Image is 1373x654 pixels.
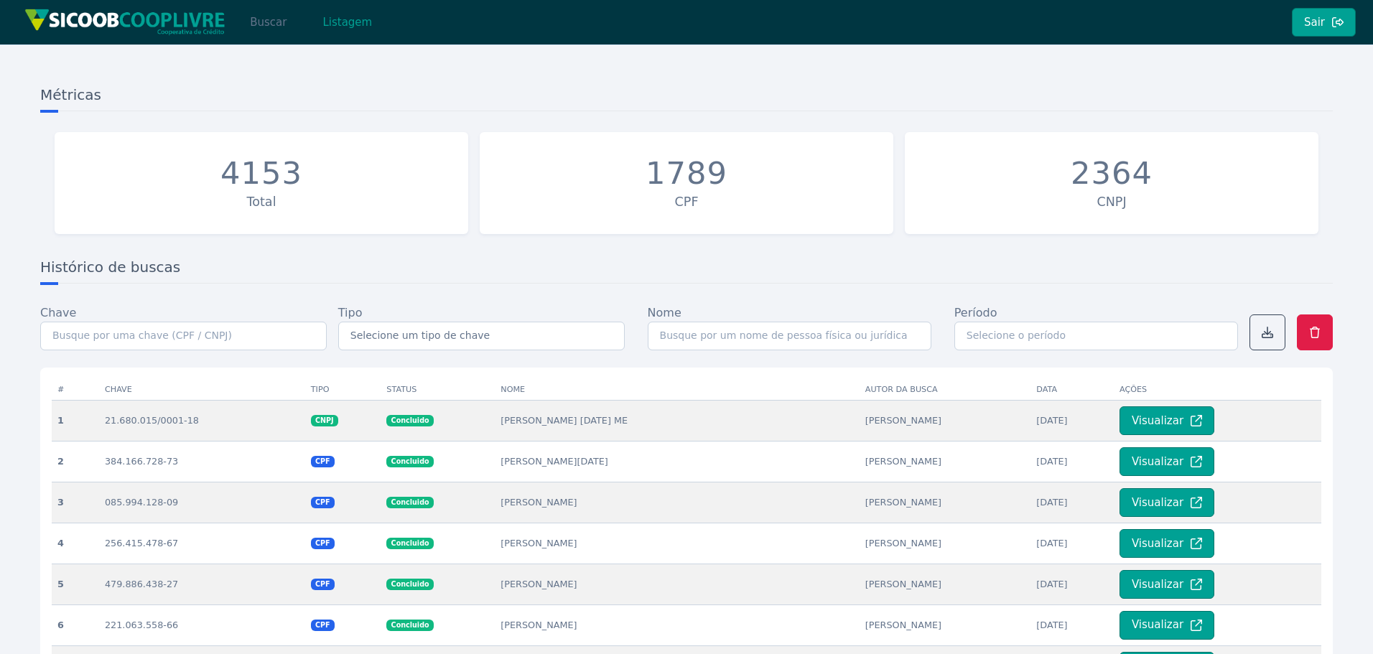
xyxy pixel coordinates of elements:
[1120,570,1214,599] button: Visualizar
[495,564,859,604] td: [PERSON_NAME]
[40,85,1333,111] h3: Métricas
[1114,379,1321,401] th: Ações
[311,497,335,508] span: CPF
[860,379,1031,401] th: Autor da busca
[99,441,305,482] td: 384.166.728-73
[1030,604,1114,645] td: [DATE]
[381,379,495,401] th: Status
[860,604,1031,645] td: [PERSON_NAME]
[386,497,433,508] span: Concluido
[860,482,1031,523] td: [PERSON_NAME]
[648,304,681,322] label: Nome
[40,304,76,322] label: Chave
[40,257,1333,284] h3: Histórico de buscas
[860,523,1031,564] td: [PERSON_NAME]
[99,604,305,645] td: 221.063.558-66
[310,8,384,37] button: Listagem
[487,192,886,211] div: CPF
[386,415,433,426] span: Concluido
[386,620,433,631] span: Concluido
[99,379,305,401] th: Chave
[860,400,1031,441] td: [PERSON_NAME]
[99,482,305,523] td: 085.994.128-09
[1030,523,1114,564] td: [DATE]
[311,538,335,549] span: CPF
[1120,529,1214,558] button: Visualizar
[954,322,1238,350] input: Selecione o período
[311,456,335,467] span: CPF
[1030,482,1114,523] td: [DATE]
[1030,441,1114,482] td: [DATE]
[311,415,338,426] span: CNPJ
[99,523,305,564] td: 256.415.478-67
[305,379,381,401] th: Tipo
[386,538,433,549] span: Concluido
[1120,488,1214,517] button: Visualizar
[220,155,302,192] div: 4153
[338,304,363,322] label: Tipo
[52,482,99,523] th: 3
[99,564,305,604] td: 479.886.438-27
[1030,379,1114,401] th: Data
[40,322,327,350] input: Busque por uma chave (CPF / CNPJ)
[495,482,859,523] td: [PERSON_NAME]
[646,155,727,192] div: 1789
[52,400,99,441] th: 1
[311,579,335,590] span: CPF
[24,9,225,35] img: img/sicoob_cooplivre.png
[62,192,461,211] div: Total
[1030,564,1114,604] td: [DATE]
[52,441,99,482] th: 2
[495,400,859,441] td: [PERSON_NAME] [DATE] ME
[1071,155,1153,192] div: 2364
[1120,406,1214,435] button: Visualizar
[912,192,1311,211] div: CNPJ
[99,400,305,441] td: 21.680.015/0001-18
[1120,611,1214,640] button: Visualizar
[386,456,433,467] span: Concluido
[52,604,99,645] th: 6
[238,8,299,37] button: Buscar
[52,523,99,564] th: 4
[1030,400,1114,441] td: [DATE]
[52,379,99,401] th: #
[1292,8,1356,37] button: Sair
[954,304,997,322] label: Período
[495,604,859,645] td: [PERSON_NAME]
[495,379,859,401] th: Nome
[311,620,335,631] span: CPF
[860,441,1031,482] td: [PERSON_NAME]
[495,523,859,564] td: [PERSON_NAME]
[860,564,1031,604] td: [PERSON_NAME]
[386,579,433,590] span: Concluido
[648,322,931,350] input: Busque por um nome de pessoa física ou jurídica
[52,564,99,604] th: 5
[495,441,859,482] td: [PERSON_NAME][DATE]
[1120,447,1214,476] button: Visualizar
